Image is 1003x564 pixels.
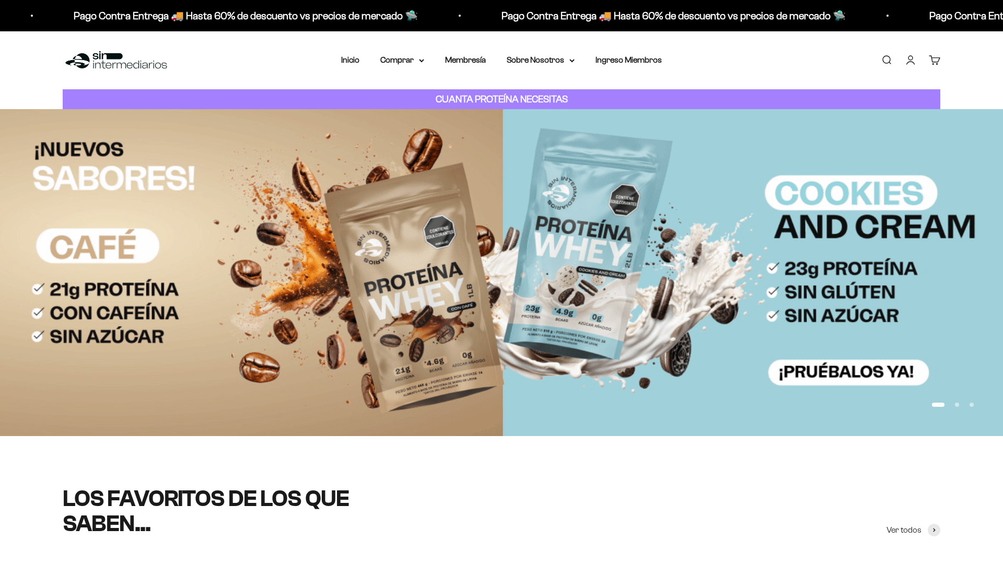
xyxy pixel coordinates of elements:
[63,486,349,536] split-lines: LOS FAVORITOS DE LOS QUE SABEN...
[341,55,359,64] a: Inicio
[596,55,662,64] a: Ingreso Miembros
[507,53,575,67] summary: Sobre Nosotros
[887,523,922,537] span: Ver todos
[887,523,940,537] a: Ver todos
[501,7,846,24] p: Pago Contra Entrega 🚚 Hasta 60% de descuento vs precios de mercado 🛸
[436,93,568,104] strong: CUANTA PROTEÍNA NECESITAS
[380,53,424,67] summary: Comprar
[74,7,418,24] p: Pago Contra Entrega 🚚 Hasta 60% de descuento vs precios de mercado 🛸
[445,55,486,64] a: Membresía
